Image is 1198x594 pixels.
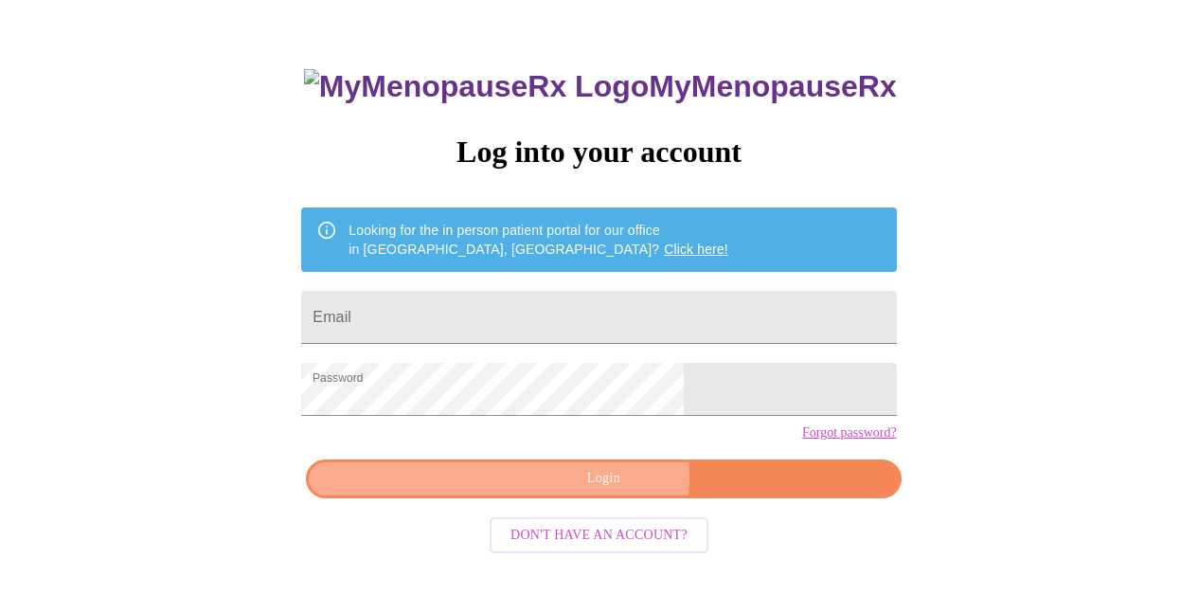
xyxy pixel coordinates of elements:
a: Forgot password? [802,425,897,441]
button: Login [306,459,901,498]
a: Don't have an account? [485,526,713,542]
h3: Log into your account [301,135,896,170]
img: MyMenopauseRx Logo [304,69,649,104]
div: Looking for the in person patient portal for our office in [GEOGRAPHIC_DATA], [GEOGRAPHIC_DATA]? [349,213,728,266]
button: Don't have an account? [490,517,708,554]
a: Click here! [664,242,728,257]
h3: MyMenopauseRx [304,69,897,104]
span: Login [328,467,879,491]
span: Don't have an account? [510,524,688,548]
